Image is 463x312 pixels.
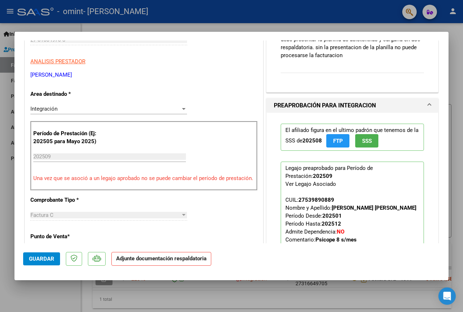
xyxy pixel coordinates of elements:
div: 27539890889 [298,196,334,204]
strong: NO [337,228,344,235]
span: CUIL: Nombre y Apellido: Período Desde: Período Hasta: Admite Dependencia: [285,197,416,243]
span: SSS [362,138,372,144]
p: debe presentar la planilla de asistencias y cargarla en doc respaldatoria. sin la presentacion de... [281,35,424,59]
span: Guardar [29,256,54,262]
h1: PREAPROBACIÓN PARA INTEGRACION [274,101,376,110]
button: SSS [355,134,378,148]
p: Area destinado * [30,90,98,98]
p: Período de Prestación (Ej: 202505 para Mayo 2025) [33,129,100,146]
p: Legajo preaprobado para Período de Prestación: [281,162,424,266]
p: Comprobante Tipo * [30,196,98,204]
p: Punto de Venta [30,232,98,241]
div: Ver Legajo Asociado [285,180,336,188]
strong: 202501 [322,213,342,219]
button: FTP [326,134,349,148]
span: Integración [30,106,58,112]
button: Guardar [23,252,60,265]
p: El afiliado figura en el ultimo padrón que tenemos de la SSS de [281,124,424,151]
strong: Psicope 8 s/mes [315,236,357,243]
p: Una vez que se asoció a un legajo aprobado no se puede cambiar el período de prestación. [33,174,255,183]
span: FTP [333,138,343,144]
strong: Adjunte documentación respaldatoria [116,255,207,262]
div: Open Intercom Messenger [438,287,456,305]
div: PREAPROBACIÓN PARA INTEGRACION [267,113,438,282]
span: Factura C [30,212,54,218]
span: ANALISIS PRESTADOR [30,58,85,65]
strong: 202509 [313,173,332,179]
strong: [PERSON_NAME] [PERSON_NAME] [332,205,416,211]
strong: 202508 [302,137,322,144]
strong: 202512 [322,221,341,227]
p: [PERSON_NAME] [30,71,258,79]
span: Comentario: [285,236,357,243]
mat-expansion-panel-header: PREAPROBACIÓN PARA INTEGRACION [267,98,438,113]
